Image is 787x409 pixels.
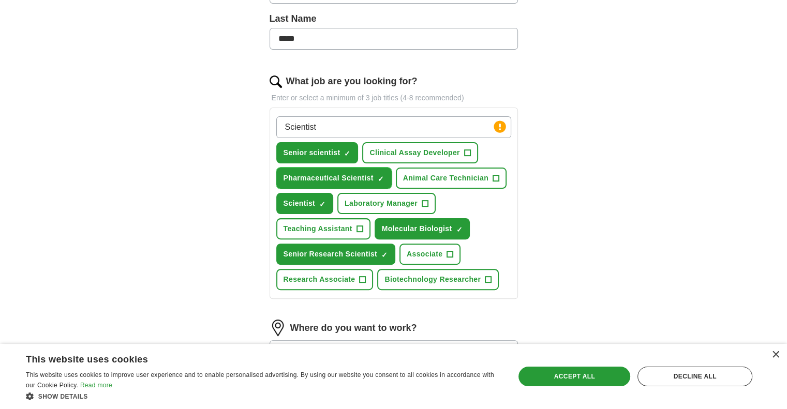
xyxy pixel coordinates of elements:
[378,175,384,183] span: ✓
[276,218,370,239] button: Teaching Assistant
[38,393,88,400] span: Show details
[276,116,511,138] input: Type a job title and press enter
[284,223,352,234] span: Teaching Assistant
[80,382,112,389] a: Read more, opens a new window
[375,218,470,239] button: Molecular Biologist✓
[26,350,474,366] div: This website uses cookies
[270,12,518,26] label: Last Name
[284,147,340,158] span: Senior scientist
[319,200,325,208] span: ✓
[276,269,374,290] button: Research Associate
[382,223,452,234] span: Molecular Biologist
[637,367,752,386] div: Decline all
[456,225,462,234] span: ✓
[771,351,779,359] div: Close
[396,168,507,189] button: Animal Care Technician
[399,244,461,265] button: Associate
[276,244,396,265] button: Senior Research Scientist✓
[270,75,282,88] img: search.png
[276,168,392,189] button: Pharmaceutical Scientist✓
[384,274,481,285] span: Biotechnology Researcher
[290,321,417,335] label: Where do you want to work?
[518,367,630,386] div: Accept all
[286,74,418,88] label: What job are you looking for?
[337,193,436,214] button: Laboratory Manager
[26,391,500,401] div: Show details
[345,198,418,209] span: Laboratory Manager
[381,251,388,259] span: ✓
[407,249,442,260] span: Associate
[270,320,286,336] img: location.png
[26,371,494,389] span: This website uses cookies to improve user experience and to enable personalised advertising. By u...
[362,142,478,163] button: Clinical Assay Developer
[284,198,316,209] span: Scientist
[369,147,459,158] span: Clinical Assay Developer
[377,269,499,290] button: Biotechnology Researcher
[276,142,359,163] button: Senior scientist✓
[284,173,374,184] span: Pharmaceutical Scientist
[284,274,355,285] span: Research Associate
[276,193,334,214] button: Scientist✓
[403,173,488,184] span: Animal Care Technician
[284,249,378,260] span: Senior Research Scientist
[270,93,518,103] p: Enter or select a minimum of 3 job titles (4-8 recommended)
[344,149,350,158] span: ✓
